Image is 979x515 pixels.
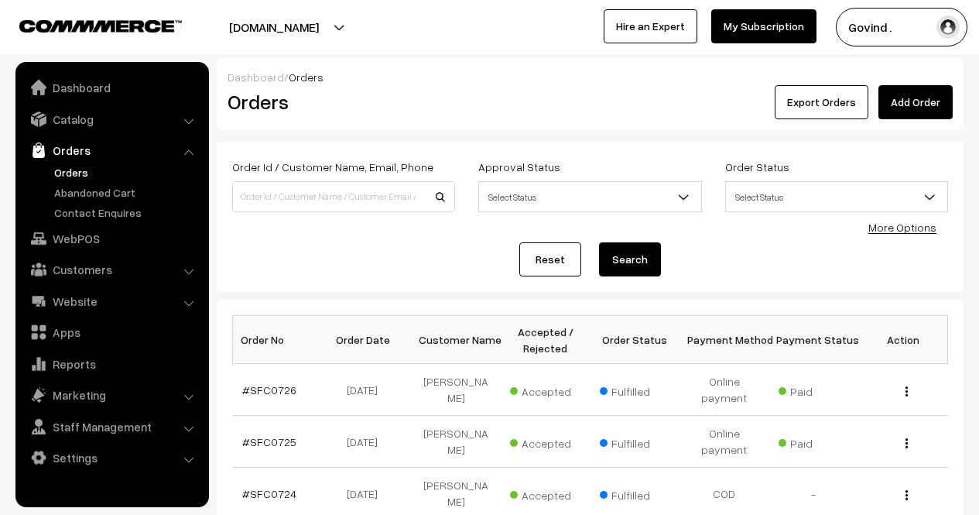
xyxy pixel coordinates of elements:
a: Marketing [19,381,204,409]
span: Accepted [510,431,587,451]
a: Dashboard [228,70,284,84]
th: Action [858,316,948,364]
a: Orders [19,136,204,164]
a: #SFC0726 [242,383,296,397]
span: Paid [779,431,856,451]
input: Order Id / Customer Name / Customer Email / Customer Phone [232,181,455,212]
a: Contact Enquires [50,204,204,221]
span: Select Status [725,181,948,212]
a: Customers [19,256,204,283]
a: Reset [519,242,581,276]
a: Catalog [19,105,204,133]
span: Select Status [478,181,701,212]
a: WebPOS [19,225,204,252]
h2: Orders [228,90,454,114]
span: Fulfilled [600,379,677,400]
th: Order No [233,316,323,364]
span: Fulfilled [600,431,677,451]
a: Abandoned Cart [50,184,204,201]
th: Accepted / Rejected [501,316,590,364]
span: Select Status [479,184,700,211]
a: Settings [19,444,204,472]
a: Apps [19,318,204,346]
img: Menu [905,438,908,448]
label: Approval Status [478,159,560,175]
a: Staff Management [19,413,204,441]
button: [DOMAIN_NAME] [175,8,373,46]
label: Order Status [725,159,789,175]
div: / [228,69,953,85]
a: Website [19,287,204,315]
td: [DATE] [322,416,412,468]
img: COMMMERCE [19,20,182,32]
td: [PERSON_NAME] [412,364,501,416]
span: Accepted [510,483,587,503]
th: Order Status [590,316,680,364]
span: Fulfilled [600,483,677,503]
a: #SFC0725 [242,435,296,448]
button: Export Orders [775,85,868,119]
a: COMMMERCE [19,15,155,34]
a: Dashboard [19,74,204,101]
a: My Subscription [711,9,816,43]
button: Search [599,242,661,276]
td: [DATE] [322,364,412,416]
a: Hire an Expert [604,9,697,43]
th: Order Date [322,316,412,364]
label: Order Id / Customer Name, Email, Phone [232,159,433,175]
th: Payment Status [769,316,859,364]
td: Online payment [679,416,769,468]
img: Menu [905,386,908,397]
a: Add Order [878,85,953,119]
a: Reports [19,350,204,378]
img: user [936,15,960,39]
th: Payment Method [679,316,769,364]
button: Govind . [836,8,967,46]
span: Select Status [726,184,947,211]
span: Paid [779,379,856,400]
td: [PERSON_NAME] [412,416,501,468]
a: More Options [868,221,936,234]
span: Orders [289,70,323,84]
span: Accepted [510,379,587,400]
a: #SFC0724 [242,487,296,500]
td: Online payment [679,364,769,416]
a: Orders [50,164,204,180]
th: Customer Name [412,316,501,364]
img: Menu [905,490,908,500]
